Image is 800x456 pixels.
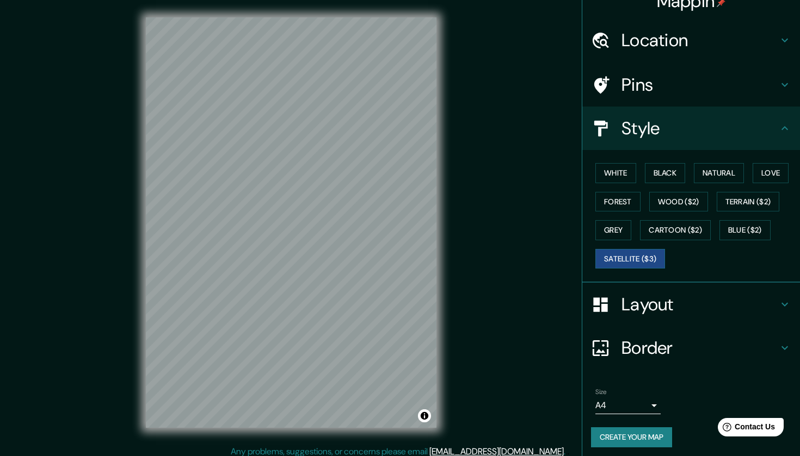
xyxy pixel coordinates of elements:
[595,249,665,269] button: Satellite ($3)
[645,163,686,183] button: Black
[717,192,780,212] button: Terrain ($2)
[703,414,788,444] iframe: Help widget launcher
[621,293,778,315] h4: Layout
[595,388,607,397] label: Size
[649,192,708,212] button: Wood ($2)
[753,163,789,183] button: Love
[621,74,778,96] h4: Pins
[582,326,800,370] div: Border
[595,220,631,240] button: Grey
[694,163,744,183] button: Natural
[582,283,800,326] div: Layout
[595,192,641,212] button: Forest
[582,63,800,107] div: Pins
[595,397,661,414] div: A4
[621,29,778,51] h4: Location
[621,117,778,139] h4: Style
[418,409,431,422] button: Toggle attribution
[621,337,778,359] h4: Border
[640,220,711,240] button: Cartoon ($2)
[591,427,672,447] button: Create your map
[582,107,800,150] div: Style
[719,220,771,240] button: Blue ($2)
[582,18,800,62] div: Location
[595,163,636,183] button: White
[146,17,436,428] canvas: Map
